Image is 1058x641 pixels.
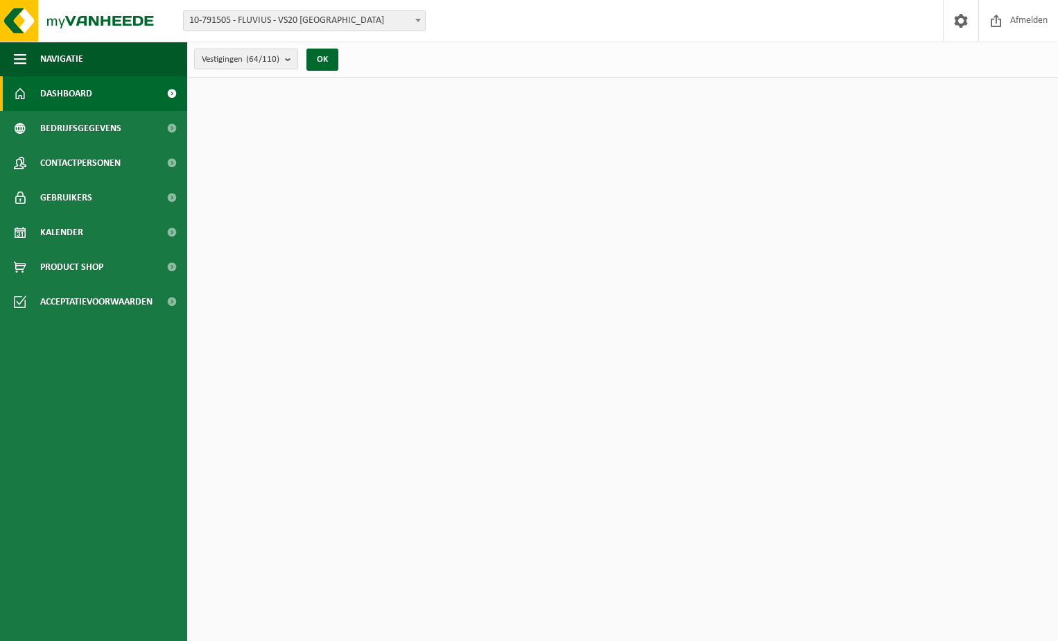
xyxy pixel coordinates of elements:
span: Navigatie [40,42,83,76]
span: Kalender [40,215,83,250]
span: Contactpersonen [40,146,121,180]
span: Bedrijfsgegevens [40,111,121,146]
count: (64/110) [246,55,279,64]
button: Vestigingen(64/110) [194,49,298,69]
span: Acceptatievoorwaarden [40,284,153,319]
span: Product Shop [40,250,103,284]
span: 10-791505 - FLUVIUS - VS20 ANTWERPEN [184,11,425,31]
span: Vestigingen [202,49,279,70]
span: Gebruikers [40,180,92,215]
span: Dashboard [40,76,92,111]
span: 10-791505 - FLUVIUS - VS20 ANTWERPEN [183,10,426,31]
button: OK [306,49,338,71]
